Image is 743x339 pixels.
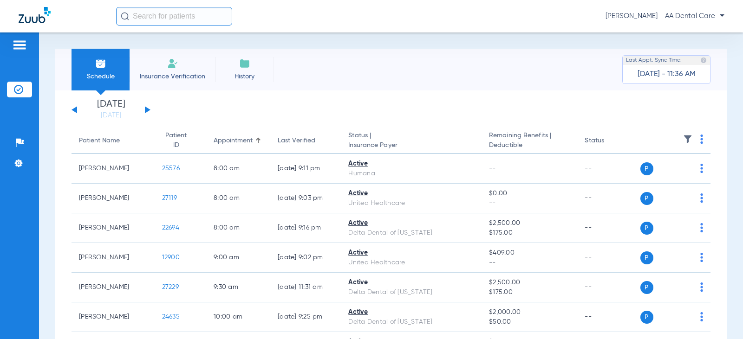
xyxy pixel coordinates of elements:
span: $175.00 [489,288,570,297]
img: group-dot-blue.svg [700,223,703,232]
span: P [640,192,653,205]
td: [PERSON_NAME] [72,273,155,302]
td: [PERSON_NAME] [72,243,155,273]
div: Delta Dental of [US_STATE] [348,288,474,297]
div: Active [348,278,474,288]
span: $2,500.00 [489,278,570,288]
div: Patient ID [162,131,190,150]
td: [DATE] 9:16 PM [270,213,341,243]
td: -- [577,273,640,302]
span: P [640,251,653,264]
td: -- [577,184,640,213]
span: -- [489,258,570,268]
td: 9:00 AM [206,243,270,273]
div: United Healthcare [348,198,474,208]
td: [DATE] 9:02 PM [270,243,341,273]
div: Active [348,307,474,317]
td: -- [577,243,640,273]
span: P [640,281,653,294]
span: $409.00 [489,248,570,258]
span: 24635 [162,313,180,320]
td: 8:00 AM [206,154,270,184]
span: 12900 [162,254,180,261]
td: 8:00 AM [206,213,270,243]
th: Remaining Benefits | [482,128,577,154]
img: group-dot-blue.svg [700,253,703,262]
img: filter.svg [683,134,692,144]
img: Search Icon [121,12,129,20]
div: Patient Name [79,136,120,146]
td: [PERSON_NAME] [72,213,155,243]
span: 27119 [162,195,177,201]
span: Deductible [489,141,570,150]
div: Active [348,248,474,258]
td: [DATE] 9:03 PM [270,184,341,213]
span: P [640,162,653,175]
td: -- [577,213,640,243]
span: Schedule [78,72,123,81]
input: Search for patients [116,7,232,26]
td: [DATE] 9:25 PM [270,302,341,332]
div: Appointment [214,136,253,146]
img: group-dot-blue.svg [700,282,703,292]
img: Schedule [95,58,106,69]
span: 27229 [162,284,179,290]
span: $175.00 [489,228,570,238]
span: Insurance Payer [348,141,474,150]
span: 25576 [162,165,180,172]
img: hamburger-icon [12,39,27,51]
img: last sync help info [700,57,707,64]
span: Last Appt. Sync Time: [626,56,682,65]
div: Patient Name [79,136,147,146]
span: $0.00 [489,189,570,198]
td: [DATE] 11:31 AM [270,273,341,302]
a: [DATE] [83,111,139,120]
div: Active [348,159,474,169]
img: Manual Insurance Verification [167,58,178,69]
span: -- [489,198,570,208]
span: [PERSON_NAME] - AA Dental Care [606,12,724,21]
img: group-dot-blue.svg [700,312,703,321]
td: 10:00 AM [206,302,270,332]
span: [DATE] - 11:36 AM [638,70,696,79]
td: [PERSON_NAME] [72,302,155,332]
span: P [640,222,653,235]
th: Status | [341,128,482,154]
td: [PERSON_NAME] [72,154,155,184]
li: [DATE] [83,100,139,120]
div: Patient ID [162,131,199,150]
div: United Healthcare [348,258,474,268]
td: [PERSON_NAME] [72,184,155,213]
td: [DATE] 9:11 PM [270,154,341,184]
div: Humana [348,169,474,179]
div: Appointment [214,136,263,146]
span: $50.00 [489,317,570,327]
td: 8:00 AM [206,184,270,213]
span: -- [489,165,496,172]
th: Status [577,128,640,154]
span: Insurance Verification [137,72,209,81]
div: Delta Dental of [US_STATE] [348,317,474,327]
span: 22694 [162,224,179,231]
td: -- [577,154,640,184]
div: Active [348,189,474,198]
div: Last Verified [278,136,333,146]
td: 9:30 AM [206,273,270,302]
img: Zuub Logo [19,7,51,23]
div: Active [348,218,474,228]
div: Last Verified [278,136,315,146]
div: Delta Dental of [US_STATE] [348,228,474,238]
img: group-dot-blue.svg [700,134,703,144]
span: $2,500.00 [489,218,570,228]
span: $2,000.00 [489,307,570,317]
span: P [640,311,653,324]
img: group-dot-blue.svg [700,193,703,203]
span: History [222,72,267,81]
img: History [239,58,250,69]
img: group-dot-blue.svg [700,164,703,173]
td: -- [577,302,640,332]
